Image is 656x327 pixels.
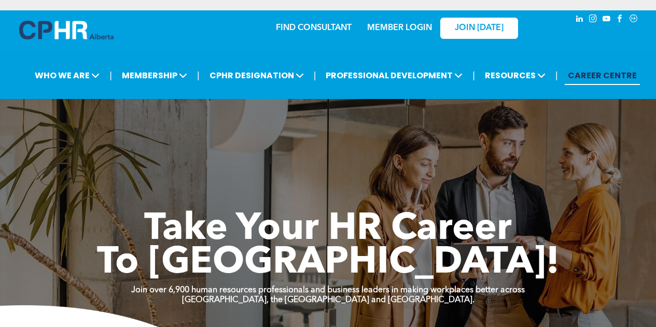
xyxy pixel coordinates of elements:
strong: Join over 6,900 human resources professionals and business leaders in making workplaces better ac... [131,286,525,294]
span: WHO WE ARE [32,66,103,85]
span: Take Your HR Career [144,211,512,248]
a: linkedin [574,13,585,27]
img: A blue and white logo for cp alberta [19,21,114,39]
a: Social network [628,13,639,27]
strong: [GEOGRAPHIC_DATA], the [GEOGRAPHIC_DATA] and [GEOGRAPHIC_DATA]. [182,296,474,304]
span: To [GEOGRAPHIC_DATA]! [97,245,560,282]
a: JOIN [DATE] [440,18,518,39]
a: youtube [601,13,612,27]
span: CPHR DESIGNATION [206,66,307,85]
a: instagram [588,13,599,27]
li: | [109,65,112,86]
span: PROFESSIONAL DEVELOPMENT [323,66,466,85]
a: MEMBER LOGIN [367,24,432,32]
li: | [472,65,475,86]
li: | [197,65,200,86]
span: RESOURCES [482,66,549,85]
li: | [555,65,558,86]
a: facebook [615,13,626,27]
li: | [314,65,316,86]
span: MEMBERSHIP [119,66,190,85]
a: FIND CONSULTANT [276,24,352,32]
span: JOIN [DATE] [455,23,504,33]
a: CAREER CENTRE [565,66,640,85]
